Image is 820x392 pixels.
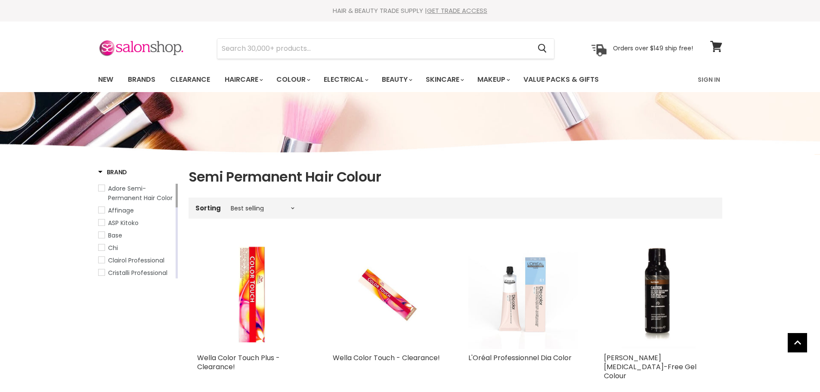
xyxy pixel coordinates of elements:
a: Adore Semi-Permanent Hair Color [98,184,174,203]
img: Wella Color Touch Plus - Clearance! [197,239,307,349]
form: Product [217,38,554,59]
ul: Main menu [92,67,649,92]
a: Value Packs & Gifts [517,71,605,89]
a: Sign In [693,71,725,89]
a: Wella Color Touch - Clearance! [333,239,442,349]
a: Clairol Professional [98,256,174,265]
span: Chi [108,244,118,252]
span: Base [108,231,122,240]
img: De Lorenzo Novatone Ammonia-Free Gel Colour [622,239,695,349]
a: Makeup [471,71,515,89]
a: Electrical [317,71,374,89]
a: ASP Kitoko [98,218,174,228]
a: [PERSON_NAME] [MEDICAL_DATA]-Free Gel Colour [604,353,696,381]
a: Wella Color Touch Plus - Clearance! [197,353,280,372]
img: Wella Color Touch - Clearance! [351,239,424,349]
p: Orders over $149 ship free! [613,44,693,52]
a: Base [98,231,174,240]
a: L'Oréal Professionnel Dia Color [468,353,572,363]
a: Skincare [419,71,469,89]
span: Adore Semi-Permanent Hair Color [108,184,173,202]
a: Colour [270,71,316,89]
h3: Brand [98,168,127,176]
a: GET TRADE ACCESS [427,6,487,15]
a: Chi [98,243,174,253]
a: L'Oréal Professionnel Dia Color [468,239,578,349]
span: ASP Kitoko [108,219,139,227]
a: Cristalli Professional [98,268,174,278]
a: Beauty [375,71,418,89]
nav: Main [87,67,733,92]
a: Brands [121,71,162,89]
div: HAIR & BEAUTY TRADE SUPPLY | [87,6,733,15]
label: Sorting [195,204,221,212]
a: New [92,71,120,89]
span: Affinage [108,206,134,215]
a: Wella Color Touch - Clearance! [333,353,440,363]
a: Haircare [218,71,268,89]
a: Clearance [164,71,217,89]
a: De Lorenzo Novatone Ammonia-Free Gel Colour [604,239,714,349]
button: Search [531,39,554,59]
span: Cristalli Professional [108,269,167,277]
span: Clairol Professional [108,256,164,265]
input: Search [217,39,531,59]
h1: Semi Permanent Hair Colour [189,168,722,186]
a: Affinage [98,206,174,215]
